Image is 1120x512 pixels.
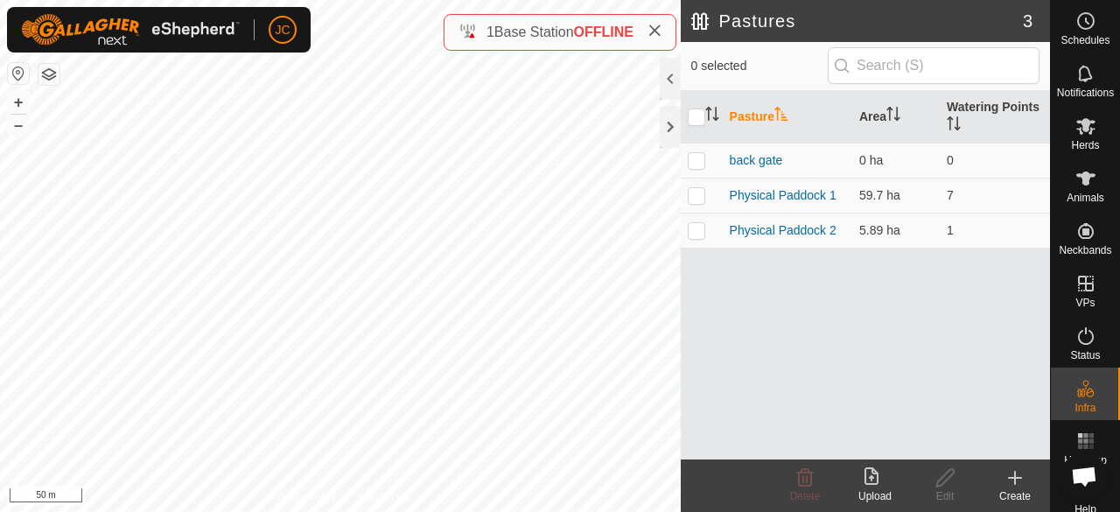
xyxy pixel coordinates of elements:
[21,14,240,46] img: Gallagher Logo
[275,21,290,39] span: JC
[947,119,961,133] p-sorticon: Activate to sort
[774,109,788,123] p-sorticon: Activate to sort
[1067,193,1104,203] span: Animals
[852,143,940,178] td: 0 ha
[486,25,494,39] span: 1
[940,213,1050,248] td: 1
[852,91,940,144] th: Area
[574,25,633,39] span: OFFLINE
[730,153,783,167] a: back gate
[1070,350,1100,361] span: Status
[910,488,980,504] div: Edit
[691,57,828,75] span: 0 selected
[790,490,821,502] span: Delete
[940,178,1050,213] td: 7
[1074,403,1095,413] span: Infra
[1064,455,1107,466] span: Heatmap
[940,91,1050,144] th: Watering Points
[886,109,900,123] p-sorticon: Activate to sort
[38,64,59,85] button: Map Layers
[705,109,719,123] p-sorticon: Activate to sort
[1071,140,1099,151] span: Herds
[494,25,574,39] span: Base Station
[1060,452,1108,500] div: Open chat
[828,47,1039,84] input: Search (S)
[1023,8,1032,34] span: 3
[723,91,852,144] th: Pasture
[8,92,29,113] button: +
[691,11,1023,32] h2: Pastures
[980,488,1050,504] div: Create
[1057,88,1114,98] span: Notifications
[730,188,836,202] a: Physical Paddock 1
[730,223,836,237] a: Physical Paddock 2
[852,178,940,213] td: 59.7 ha
[1075,298,1095,308] span: VPs
[840,488,910,504] div: Upload
[357,489,409,505] a: Contact Us
[8,63,29,84] button: Reset Map
[940,143,1050,178] td: 0
[852,213,940,248] td: 5.89 ha
[1059,245,1111,256] span: Neckbands
[1060,35,1109,46] span: Schedules
[271,489,337,505] a: Privacy Policy
[8,115,29,136] button: –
